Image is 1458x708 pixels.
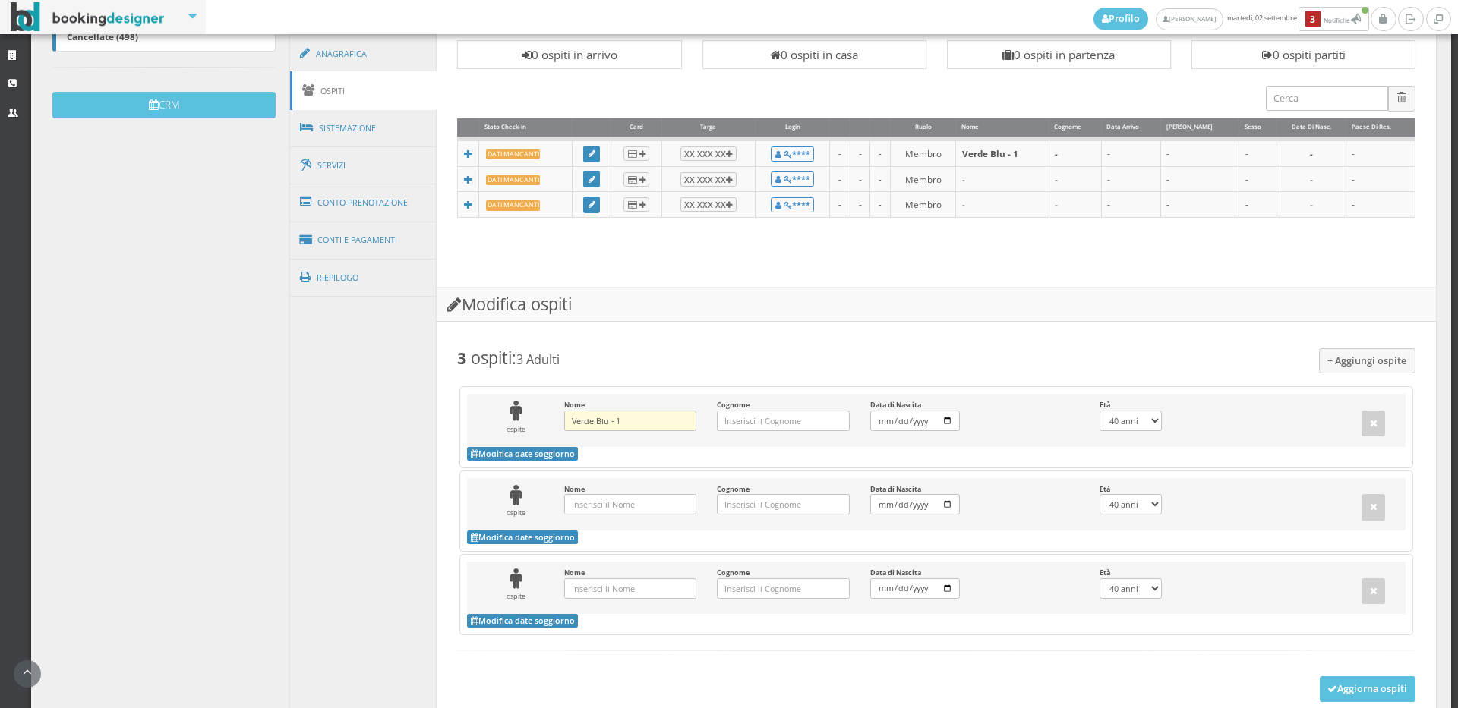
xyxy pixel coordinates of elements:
a: Servizi [290,146,437,185]
div: Targa [662,118,754,137]
td: - [830,139,850,166]
button: Aggiorna ospiti [1320,676,1416,702]
h3: 0 ospiti partiti [1199,48,1408,61]
button: XX XXX XX [680,197,737,212]
span: ospiti [471,347,512,369]
td: - [850,139,869,166]
b: Cancellate (498) [67,30,138,42]
button: Modifica date soggiorno [467,530,578,544]
td: - [870,192,890,218]
td: - [1346,192,1415,218]
td: - [830,166,850,192]
input: Nome [564,578,697,599]
button: Modifica date soggiorno [467,614,578,628]
td: - [1101,166,1161,192]
select: Età [1100,411,1162,431]
select: Età [1100,578,1162,599]
td: - [1101,192,1161,218]
div: Login [756,118,830,137]
td: Membro [890,192,956,218]
label: Età [1100,568,1162,599]
button: XX XXX XX [680,172,737,187]
label: Cognome [717,485,850,515]
td: - [870,166,890,192]
label: Nome [564,485,697,515]
input: Nome [564,494,697,514]
a: Conto Prenotazione [290,183,437,222]
a: Ospiti [290,71,437,110]
input: Cognome [717,494,850,514]
button: XX XXX XX [680,146,737,161]
td: - [1277,166,1346,192]
h3: 0 ospiti in partenza [955,48,1163,61]
label: Nome [564,401,697,431]
td: - [1346,139,1415,166]
td: - [1239,139,1277,166]
input: Data di Nascita [870,411,960,431]
div: Data di Nasc. [1277,118,1346,137]
a: Profilo [1093,8,1148,30]
label: Cognome [717,568,850,599]
input: Cerca [1266,86,1388,111]
div: ospite [478,568,554,602]
td: - [956,192,1049,218]
td: - [1161,139,1239,166]
h3: : [457,348,1415,368]
td: - [1049,192,1101,218]
div: [PERSON_NAME] [1161,118,1239,137]
b: 3 [457,347,466,369]
div: Card [611,118,661,137]
h3: 0 ospiti in arrivo [465,48,674,61]
h3: 0 ospiti in casa [710,48,919,61]
td: - [1277,192,1346,218]
td: - [870,139,890,166]
td: - [830,192,850,218]
label: Nome [564,568,697,599]
td: - [1161,166,1239,192]
td: - [1049,166,1101,192]
input: Data di Nascita [870,578,960,599]
a: Sistemazione [290,109,437,148]
button: Modifica date soggiorno [467,447,578,461]
td: - [1101,139,1161,166]
b: Dati mancanti [486,149,541,159]
td: Membro [890,166,956,192]
select: Età [1100,494,1162,514]
label: Data di Nascita [870,568,960,599]
td: Verde Blu - 1 [956,139,1049,166]
td: - [850,166,869,192]
a: Conti e Pagamenti [290,221,437,260]
div: ospite [478,401,554,434]
td: - [1049,139,1101,166]
a: [PERSON_NAME] [1156,8,1223,30]
img: BookingDesigner.com [11,2,165,32]
td: - [1161,192,1239,218]
b: 3 [1305,11,1321,27]
span: martedì, 02 settembre [1093,7,1371,31]
a: Riepilogo [290,258,437,297]
label: Età [1100,401,1162,431]
td: - [1239,166,1277,192]
td: - [1277,139,1346,166]
input: Nome [564,411,697,431]
td: - [956,166,1049,192]
h3: Modifica ospiti [437,288,1436,322]
td: - [850,192,869,218]
td: - [1239,192,1277,218]
b: Dati mancanti [486,175,541,185]
label: Data di Nascita [870,401,960,431]
b: Dati mancanti [486,200,541,210]
button: CRM [52,92,276,118]
small: 3 Adulti [516,351,560,368]
input: Cognome [717,411,850,431]
div: Data Arrivo [1102,118,1161,137]
div: Stato Check-In [479,118,573,137]
td: Membro [890,139,956,166]
label: Data di Nascita [870,485,960,515]
input: Data di Nascita [870,494,960,514]
div: ospite [478,485,554,518]
td: - [1346,166,1415,192]
div: Cognome [1049,118,1101,137]
label: Età [1100,485,1162,515]
a: Cancellate (498) [52,23,276,52]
